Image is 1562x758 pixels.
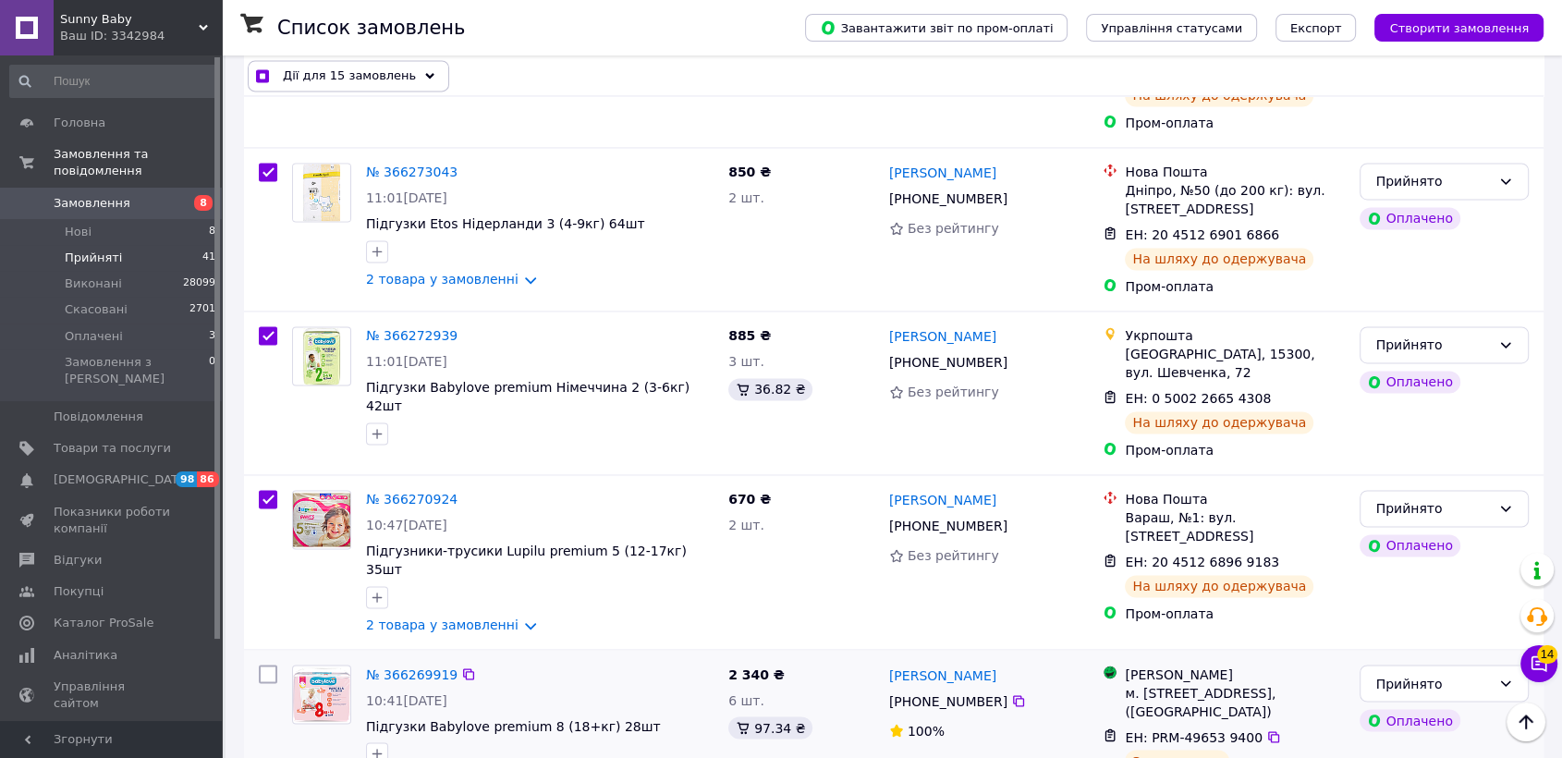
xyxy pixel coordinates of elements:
div: Оплачено [1360,534,1459,556]
span: Покупці [54,583,104,600]
div: Нова Пошта [1125,163,1345,181]
div: [PHONE_NUMBER] [885,186,1011,212]
div: Пром-оплата [1125,441,1345,459]
img: Фото товару [303,327,341,385]
a: Підгузки Babylove premium Німеччина 2 (3-6кг) 42шт [366,380,689,413]
span: 885 ₴ [728,328,771,343]
span: Головна [54,115,105,131]
span: Оплачені [65,328,123,345]
span: Замовлення та повідомлення [54,146,222,179]
div: Ваш ID: 3342984 [60,28,222,44]
button: Завантажити звіт по пром-оплаті [805,14,1068,42]
span: 41 [202,250,215,266]
span: 670 ₴ [728,492,771,507]
div: [GEOGRAPHIC_DATA], 15300, вул. Шевченка, 72 [1125,345,1345,382]
span: Повідомлення [54,409,143,425]
span: 3 шт. [728,354,764,369]
div: м. [STREET_ADDRESS], ([GEOGRAPHIC_DATA]) [1125,683,1345,720]
span: ЕН: 20 4512 6901 6866 [1125,227,1279,242]
a: [PERSON_NAME] [889,327,996,346]
span: ЕН: 0 5002 2665 4308 [1125,391,1271,406]
span: Товари та послуги [54,440,171,457]
span: Виконані [65,275,122,292]
button: Експорт [1275,14,1357,42]
span: Прийняті [65,250,122,266]
div: Прийнято [1375,335,1491,355]
span: Створити замовлення [1389,21,1529,35]
div: Прийнято [1375,673,1491,693]
span: 14 [1537,642,1557,661]
button: Управління статусами [1086,14,1257,42]
div: Пром-оплата [1125,277,1345,296]
div: 36.82 ₴ [728,378,812,400]
img: Фото товару [293,493,350,545]
div: Оплачено [1360,207,1459,229]
button: Чат з покупцем14 [1520,645,1557,682]
span: Скасовані [65,301,128,318]
span: 98 [176,471,197,487]
span: 2701 [189,301,215,318]
span: Каталог ProSale [54,615,153,631]
div: 97.34 ₴ [728,716,812,739]
div: Пром-оплата [1125,114,1345,132]
button: Наверх [1507,703,1545,741]
span: Дії для 15 замовлень [283,67,416,85]
span: 2 340 ₴ [728,666,785,681]
span: 8 [209,224,215,240]
span: ЕН: PRM-49653 9400 [1125,729,1262,744]
span: 28099 [183,275,215,292]
span: 8 [194,195,213,211]
span: 10:47[DATE] [366,518,447,532]
span: Експорт [1290,21,1342,35]
span: Управління сайтом [54,679,171,712]
span: Без рейтингу [908,548,999,563]
h1: Список замовлень [277,17,465,39]
a: Підгузки Etos Нідерланди 3 (4-9кг) 64шт [366,216,645,231]
span: Замовлення з [PERSON_NAME] [65,354,209,387]
div: [PHONE_NUMBER] [885,688,1011,714]
a: Підгузки Babylove premium 8 (18+кг) 28шт [366,718,661,733]
span: Аналітика [54,647,117,664]
span: Нові [65,224,92,240]
span: Відгуки [54,552,102,568]
span: 11:01[DATE] [366,354,447,369]
div: Нова Пошта [1125,490,1345,508]
span: Sunny Baby [60,11,199,28]
div: Прийнято [1375,498,1491,519]
div: На шляху до одержувача [1125,575,1313,597]
a: 2 товара у замовленні [366,272,519,287]
span: Без рейтингу [908,221,999,236]
span: Завантажити звіт по пром-оплаті [820,19,1053,36]
span: 86 [197,471,218,487]
a: Створити замовлення [1356,19,1544,34]
div: Оплачено [1360,371,1459,393]
span: Без рейтингу [908,385,999,399]
a: № 366270924 [366,492,458,507]
div: Пром-оплата [1125,605,1345,623]
span: Управління статусами [1101,21,1242,35]
a: № 366273043 [366,165,458,179]
span: 10:41[DATE] [366,692,447,707]
a: № 366269919 [366,666,458,681]
span: 3 [209,328,215,345]
a: [PERSON_NAME] [889,491,996,509]
a: Фото товару [292,163,351,222]
span: ЕН: 20 4512 6896 9183 [1125,555,1279,569]
span: 2 шт. [728,518,764,532]
span: 100% [908,723,945,738]
a: Фото товару [292,490,351,549]
input: Пошук [9,65,217,98]
div: Вараш, №1: вул. [STREET_ADDRESS] [1125,508,1345,545]
span: Замовлення [54,195,130,212]
a: Підгузники-трусики Lupilu premium 5 (12-17кг) 35шт [366,544,687,577]
div: На шляху до одержувача [1125,411,1313,434]
span: 0 [209,354,215,387]
a: Фото товару [292,665,351,724]
span: 6 шт. [728,692,764,707]
div: [PHONE_NUMBER] [885,513,1011,539]
span: 11:01[DATE] [366,190,447,205]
